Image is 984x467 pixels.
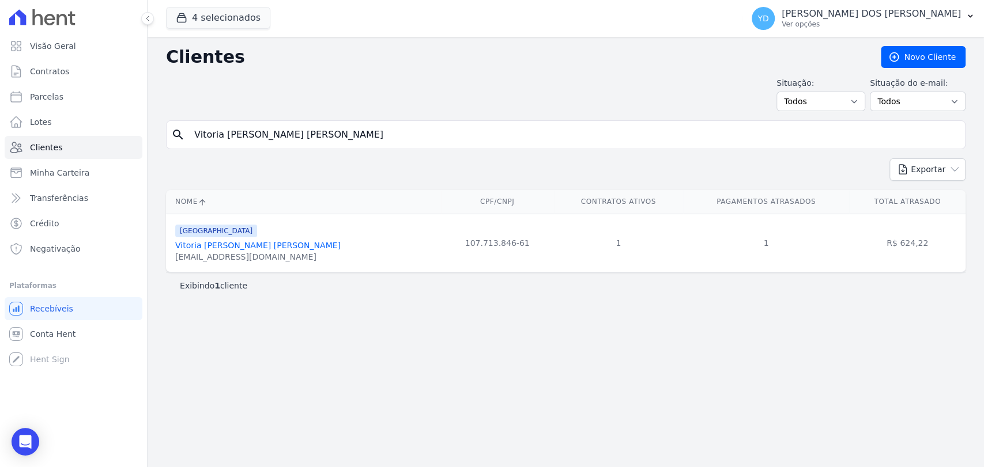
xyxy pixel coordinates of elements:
[30,116,52,128] span: Lotes
[742,2,984,35] button: YD [PERSON_NAME] DOS [PERSON_NAME] Ver opções
[30,192,88,204] span: Transferências
[30,243,81,255] span: Negativação
[166,190,441,214] th: Nome
[187,123,960,146] input: Buscar por nome, CPF ou e-mail
[214,281,220,290] b: 1
[5,35,142,58] a: Visão Geral
[5,111,142,134] a: Lotes
[166,7,270,29] button: 4 selecionados
[30,303,73,314] span: Recebíveis
[5,187,142,210] a: Transferências
[30,91,63,102] span: Parcelas
[5,237,142,260] a: Negativação
[180,280,247,291] p: Exibindo cliente
[30,66,69,77] span: Contratos
[757,14,768,22] span: YD
[5,212,142,235] a: Crédito
[12,428,39,455] div: Open Intercom Messenger
[166,47,862,67] h2: Clientes
[554,214,683,272] td: 1
[5,60,142,83] a: Contratos
[782,20,961,29] p: Ver opções
[5,161,142,184] a: Minha Carteira
[849,214,966,272] td: R$ 624,22
[175,225,257,237] span: [GEOGRAPHIC_DATA]
[881,46,966,68] a: Novo Cliente
[175,241,341,250] a: Vitoria [PERSON_NAME] [PERSON_NAME]
[9,279,138,293] div: Plataformas
[30,328,76,340] span: Conta Hent
[849,190,966,214] th: Total Atrasado
[30,40,76,52] span: Visão Geral
[870,77,966,89] label: Situação do e-mail:
[782,8,961,20] p: [PERSON_NAME] DOS [PERSON_NAME]
[683,214,849,272] td: 1
[554,190,683,214] th: Contratos Ativos
[441,190,554,214] th: CPF/CNPJ
[175,251,341,263] div: [EMAIL_ADDRESS][DOMAIN_NAME]
[5,85,142,108] a: Parcelas
[5,322,142,345] a: Conta Hent
[30,142,62,153] span: Clientes
[5,136,142,159] a: Clientes
[776,77,865,89] label: Situação:
[30,218,59,229] span: Crédito
[441,214,554,272] td: 107.713.846-61
[30,167,89,179] span: Minha Carteira
[171,128,185,142] i: search
[889,158,966,181] button: Exportar
[683,190,849,214] th: Pagamentos Atrasados
[5,297,142,320] a: Recebíveis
